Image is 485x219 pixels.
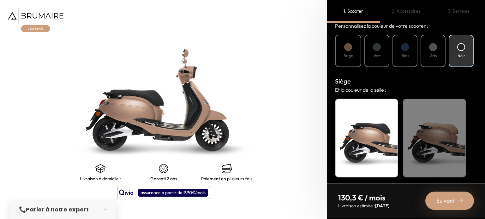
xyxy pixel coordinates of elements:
img: certificat-de-garantie.png [159,164,169,174]
div: assurance à partir de 9,90€/mois [138,189,208,197]
p: Et la couleur de la selle : [335,86,477,94]
h4: Noir [339,102,394,111]
img: shipping.png [95,164,105,174]
span: Suivant [436,196,455,205]
p: Garanti 2 ans [150,176,177,181]
h3: Siège [335,77,477,86]
h4: Beige [407,102,462,111]
p: Paiement en plusieurs fois [201,176,252,181]
h4: Noir [458,53,465,59]
h4: Vert [374,53,380,59]
span: [DATE] [375,203,390,209]
img: right-arrow-2.png [458,198,463,203]
h4: Beige [344,53,353,59]
h4: Gris [430,53,437,59]
p: 130,3 € / mois [338,193,390,203]
img: credit-cards.png [222,164,232,174]
p: Personnalisez la couleur de votre scooter : [335,22,477,30]
img: logo qivio [119,189,134,196]
h4: Bleu [402,53,409,59]
p: Livraison à domicile : [80,176,121,181]
img: Brumaire Leasing [8,8,63,32]
button: assurance à partir de 9,90€/mois [117,186,210,199]
p: Livraison estimée : [338,203,390,209]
